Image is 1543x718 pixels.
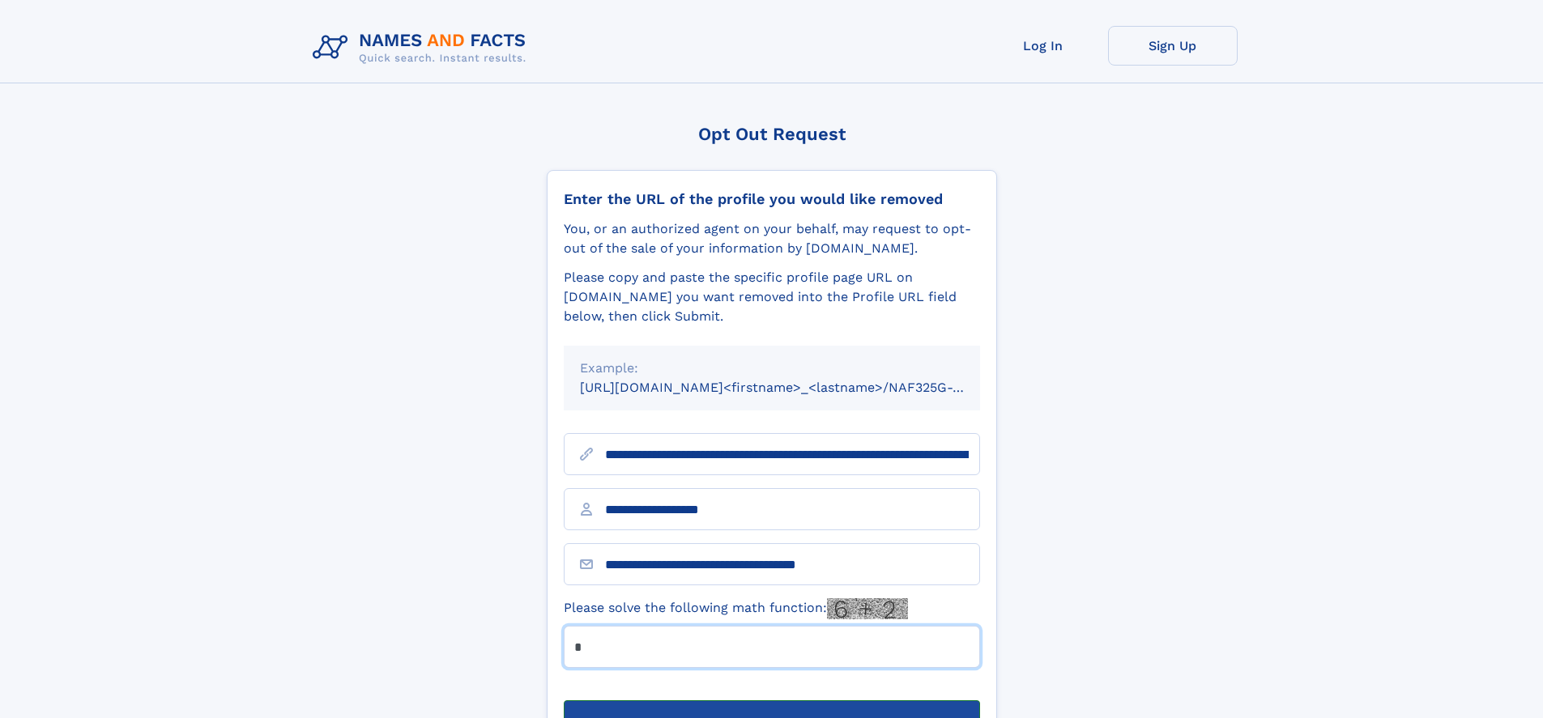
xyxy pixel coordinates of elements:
[1108,26,1238,66] a: Sign Up
[580,380,1011,395] small: [URL][DOMAIN_NAME]<firstname>_<lastname>/NAF325G-xxxxxxxx
[978,26,1108,66] a: Log In
[580,359,964,378] div: Example:
[564,190,980,208] div: Enter the URL of the profile you would like removed
[564,598,908,619] label: Please solve the following math function:
[564,268,980,326] div: Please copy and paste the specific profile page URL on [DOMAIN_NAME] you want removed into the Pr...
[306,26,539,70] img: Logo Names and Facts
[547,124,997,144] div: Opt Out Request
[564,219,980,258] div: You, or an authorized agent on your behalf, may request to opt-out of the sale of your informatio...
